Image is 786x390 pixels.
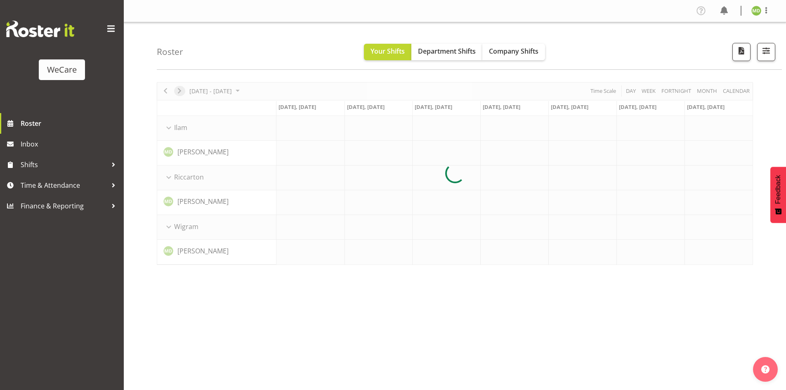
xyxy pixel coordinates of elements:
span: Feedback [774,175,782,204]
button: Department Shifts [411,44,482,60]
button: Filter Shifts [757,43,775,61]
button: Company Shifts [482,44,545,60]
h4: Roster [157,47,183,57]
button: Download a PDF of the roster according to the set date range. [732,43,751,61]
button: Feedback - Show survey [770,167,786,223]
span: Inbox [21,138,120,150]
span: Time & Attendance [21,179,107,191]
span: Company Shifts [489,47,538,56]
div: WeCare [47,64,77,76]
img: marie-claire-dickson-bakker11590.jpg [751,6,761,16]
span: Finance & Reporting [21,200,107,212]
span: Roster [21,117,120,130]
span: Your Shifts [371,47,405,56]
span: Shifts [21,158,107,171]
button: Your Shifts [364,44,411,60]
img: help-xxl-2.png [761,365,769,373]
img: Rosterit website logo [6,21,74,37]
span: Department Shifts [418,47,476,56]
